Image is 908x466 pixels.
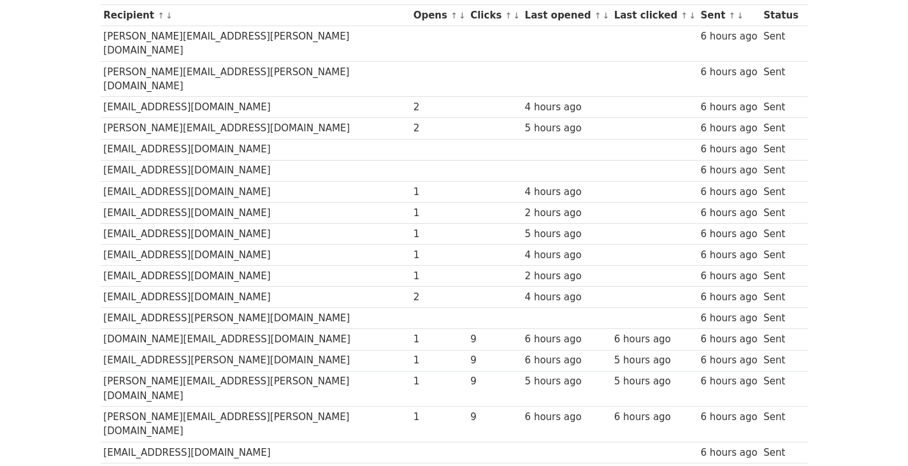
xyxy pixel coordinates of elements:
td: [PERSON_NAME][EMAIL_ADDRESS][PERSON_NAME][DOMAIN_NAME] [101,26,410,62]
div: 6 hours ago [614,332,695,347]
div: 6 hours ago [700,410,757,425]
div: 6 hours ago [700,185,757,200]
td: [EMAIL_ADDRESS][DOMAIN_NAME] [101,202,410,223]
td: Sent [760,266,801,287]
div: 4 hours ago [525,185,608,200]
div: 5 hours ago [614,353,695,368]
div: 6 hours ago [525,410,608,425]
a: ↓ [459,11,466,20]
div: 2 hours ago [525,206,608,221]
td: [PERSON_NAME][EMAIL_ADDRESS][DOMAIN_NAME] [101,118,410,139]
div: 6 hours ago [700,269,757,284]
td: [EMAIL_ADDRESS][PERSON_NAME][DOMAIN_NAME] [101,308,410,329]
div: 6 hours ago [700,374,757,389]
div: 1 [414,227,465,242]
div: 4 hours ago [525,248,608,263]
div: 6 hours ago [525,332,608,347]
td: Sent [760,407,801,442]
iframe: Chat Widget [844,405,908,466]
div: 5 hours ago [614,374,695,389]
td: [DOMAIN_NAME][EMAIL_ADDRESS][DOMAIN_NAME] [101,329,410,350]
div: 6 hours ago [614,410,695,425]
div: 6 hours ago [700,227,757,242]
td: [EMAIL_ADDRESS][DOMAIN_NAME] [101,97,410,118]
th: Last opened [522,5,611,26]
th: Last clicked [611,5,698,26]
td: Sent [760,287,801,308]
div: 6 hours ago [700,121,757,136]
td: Sent [760,308,801,329]
th: Opens [410,5,468,26]
a: ↑ [729,11,736,20]
th: Clicks [467,5,521,26]
div: 1 [414,248,465,263]
a: ↓ [602,11,609,20]
td: [EMAIL_ADDRESS][DOMAIN_NAME] [101,223,410,244]
div: 6 hours ago [525,353,608,368]
div: 9 [470,374,519,389]
div: 9 [470,410,519,425]
td: [EMAIL_ADDRESS][DOMAIN_NAME] [101,139,410,160]
div: 6 hours ago [700,142,757,157]
div: 1 [414,185,465,200]
div: 2 [414,290,465,305]
td: Sent [760,350,801,371]
div: 6 hours ago [700,248,757,263]
td: [EMAIL_ADDRESS][DOMAIN_NAME] [101,287,410,308]
td: Sent [760,97,801,118]
div: 6 hours ago [700,353,757,368]
div: 1 [414,332,465,347]
td: [EMAIL_ADDRESS][DOMAIN_NAME] [101,442,410,463]
div: 6 hours ago [700,290,757,305]
div: 6 hours ago [700,100,757,115]
td: Sent [760,329,801,350]
td: [EMAIL_ADDRESS][DOMAIN_NAME] [101,160,410,181]
a: ↓ [737,11,744,20]
td: [EMAIL_ADDRESS][DOMAIN_NAME] [101,245,410,266]
td: [EMAIL_ADDRESS][DOMAIN_NAME] [101,181,410,202]
div: 6 hours ago [700,311,757,326]
td: Sent [760,223,801,244]
td: Sent [760,160,801,181]
th: Recipient [101,5,410,26]
div: 1 [414,410,465,425]
div: 5 hours ago [525,374,608,389]
td: [PERSON_NAME][EMAIL_ADDRESS][PERSON_NAME][DOMAIN_NAME] [101,371,410,407]
div: 1 [414,353,465,368]
td: Sent [760,245,801,266]
div: 6 hours ago [700,446,757,460]
td: [EMAIL_ADDRESS][DOMAIN_NAME] [101,266,410,287]
a: ↑ [505,11,512,20]
td: Sent [760,202,801,223]
th: Status [760,5,801,26]
td: Sent [760,181,801,202]
a: ↓ [166,11,173,20]
td: Sent [760,139,801,160]
div: 6 hours ago [700,332,757,347]
div: 1 [414,269,465,284]
div: 2 [414,121,465,136]
a: ↑ [681,11,688,20]
a: ↑ [595,11,602,20]
div: 9 [470,353,519,368]
td: Sent [760,118,801,139]
a: ↓ [689,11,696,20]
div: 6 hours ago [700,163,757,178]
div: 6 hours ago [700,206,757,221]
div: 4 hours ago [525,290,608,305]
a: ↑ [450,11,458,20]
div: 1 [414,206,465,221]
div: 2 [414,100,465,115]
td: Sent [760,371,801,407]
div: 4 hours ago [525,100,608,115]
td: Sent [760,442,801,463]
div: 1 [414,374,465,389]
div: 5 hours ago [525,227,608,242]
td: [PERSON_NAME][EMAIL_ADDRESS][PERSON_NAME][DOMAIN_NAME] [101,61,410,97]
td: [EMAIL_ADDRESS][PERSON_NAME][DOMAIN_NAME] [101,350,410,371]
td: Sent [760,61,801,97]
th: Sent [698,5,761,26]
div: 6 hours ago [700,29,757,44]
div: 2 hours ago [525,269,608,284]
